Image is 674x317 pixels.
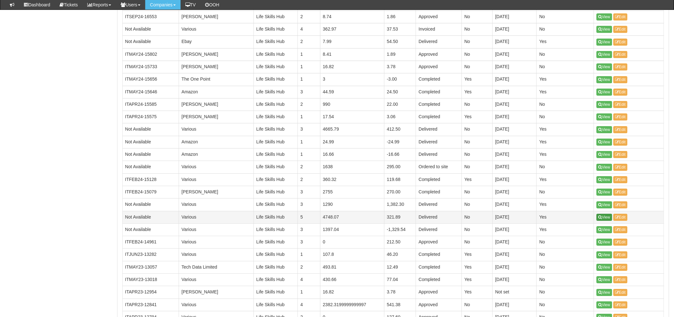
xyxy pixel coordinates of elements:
[320,86,384,98] td: 44.59
[320,73,384,86] td: 3
[537,48,594,61] td: No
[462,11,493,23] td: No
[597,164,612,171] a: View
[320,249,384,261] td: 107.8
[384,211,416,223] td: 321.89
[597,101,612,108] a: View
[298,48,320,61] td: 1
[384,11,416,23] td: 1.86
[122,236,179,249] td: ITFEB24-14961
[320,273,384,286] td: 430.66
[384,61,416,73] td: 3.78
[492,36,537,48] td: [DATE]
[416,23,462,36] td: Invoiced
[254,273,298,286] td: Life Skills Hub
[384,236,416,249] td: 212.50
[416,236,462,249] td: Approved
[613,89,628,96] a: Edit
[122,73,179,86] td: ITMAY24-15656
[462,161,493,173] td: No
[122,86,179,98] td: ITMAY24-15646
[122,61,179,73] td: ITMAY24-15733
[298,73,320,86] td: 1
[537,86,594,98] td: Yes
[613,214,628,221] a: Edit
[416,261,462,273] td: Completed
[597,89,612,96] a: View
[254,136,298,148] td: Life Skills Hub
[254,111,298,123] td: Life Skills Hub
[384,249,416,261] td: 46.20
[613,189,628,196] a: Edit
[597,289,612,296] a: View
[179,111,254,123] td: [PERSON_NAME]
[298,36,320,48] td: 2
[597,139,612,146] a: View
[320,36,384,48] td: 7.99
[537,161,594,173] td: No
[320,198,384,211] td: 1290
[462,61,493,73] td: No
[298,236,320,249] td: 3
[597,201,612,208] a: View
[122,36,179,48] td: Not Available
[298,23,320,36] td: 4
[179,223,254,236] td: Various
[492,98,537,111] td: [DATE]
[179,23,254,36] td: Various
[320,186,384,198] td: 2755
[254,98,298,111] td: Life Skills Hub
[320,211,384,223] td: 4748.07
[416,299,462,311] td: Approved
[254,86,298,98] td: Life Skills Hub
[179,186,254,198] td: [PERSON_NAME]
[537,173,594,186] td: Yes
[298,186,320,198] td: 3
[122,211,179,223] td: Not Available
[613,201,628,208] a: Edit
[597,189,612,196] a: View
[254,211,298,223] td: Life Skills Hub
[537,111,594,123] td: No
[613,289,628,296] a: Edit
[537,11,594,23] td: No
[537,61,594,73] td: No
[384,261,416,273] td: 12.49
[597,276,612,283] a: View
[122,223,179,236] td: Not Available
[416,86,462,98] td: Completed
[597,51,612,58] a: View
[613,51,628,58] a: Edit
[384,111,416,123] td: 3.06
[416,61,462,73] td: Approved
[416,48,462,61] td: Approved
[597,176,612,183] a: View
[597,126,612,133] a: View
[254,299,298,311] td: Life Skills Hub
[179,48,254,61] td: [PERSON_NAME]
[416,36,462,48] td: Delivered
[613,39,628,46] a: Edit
[384,273,416,286] td: 77.04
[320,11,384,23] td: 8.74
[613,63,628,70] a: Edit
[122,161,179,173] td: Not Available
[122,111,179,123] td: ITAPR24-15575
[254,186,298,198] td: Life Skills Hub
[537,273,594,286] td: No
[298,86,320,98] td: 3
[320,136,384,148] td: 24.99
[416,148,462,161] td: Delivered
[254,73,298,86] td: Life Skills Hub
[613,139,628,146] a: Edit
[384,286,416,299] td: 3.78
[537,123,594,136] td: Yes
[462,23,493,36] td: No
[320,223,384,236] td: 1397.04
[597,214,612,221] a: View
[179,198,254,211] td: Various
[492,23,537,36] td: [DATE]
[179,73,254,86] td: The One Point
[597,251,612,258] a: View
[492,73,537,86] td: [DATE]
